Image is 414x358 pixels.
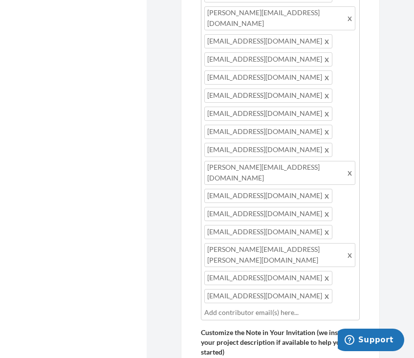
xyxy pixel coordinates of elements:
[201,328,360,357] label: Customize the Note in Your Invitation (we inserted your project description if available to help ...
[204,143,332,157] span: [EMAIL_ADDRESS][DOMAIN_NAME]
[204,271,332,285] span: [EMAIL_ADDRESS][DOMAIN_NAME]
[204,207,332,221] span: [EMAIL_ADDRESS][DOMAIN_NAME]
[204,289,332,303] span: [EMAIL_ADDRESS][DOMAIN_NAME]
[204,225,332,239] span: [EMAIL_ADDRESS][DOMAIN_NAME]
[204,161,355,185] span: [PERSON_NAME][EMAIL_ADDRESS][DOMAIN_NAME]
[204,189,332,203] span: [EMAIL_ADDRESS][DOMAIN_NAME]
[338,329,404,353] iframe: Opens a widget where you can chat to one of our agents
[204,34,332,48] span: [EMAIL_ADDRESS][DOMAIN_NAME]
[204,307,356,318] input: Add contributor email(s) here...
[204,6,355,30] span: [PERSON_NAME][EMAIL_ADDRESS][DOMAIN_NAME]
[204,243,355,267] span: [PERSON_NAME][EMAIL_ADDRESS][PERSON_NAME][DOMAIN_NAME]
[204,70,332,85] span: [EMAIL_ADDRESS][DOMAIN_NAME]
[204,125,332,139] span: [EMAIL_ADDRESS][DOMAIN_NAME]
[204,52,332,67] span: [EMAIL_ADDRESS][DOMAIN_NAME]
[204,107,332,121] span: [EMAIL_ADDRESS][DOMAIN_NAME]
[204,89,332,103] span: [EMAIL_ADDRESS][DOMAIN_NAME]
